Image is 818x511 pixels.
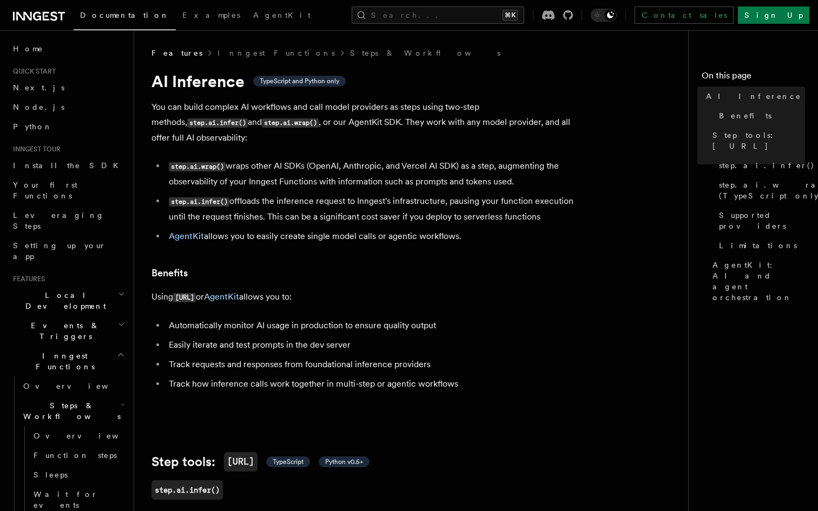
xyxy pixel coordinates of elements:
a: Next.js [9,78,127,97]
span: Inngest Functions [9,350,117,372]
a: Your first Functions [9,175,127,205]
a: AgentKit: AI and agent orchestration [708,255,805,307]
span: Features [151,48,202,58]
h1: AI Inference [151,71,584,91]
span: Sleeps [34,470,68,479]
span: Steps & Workflows [19,400,121,422]
code: step.ai.wrap() [169,162,226,171]
button: Events & Triggers [9,316,127,346]
span: TypeScript and Python only [260,77,339,85]
p: You can build complex AI workflows and call model providers as steps using two-step methods, and ... [151,99,584,145]
a: Examples [176,3,247,29]
button: Toggle dark mode [591,9,617,22]
span: Setting up your app [13,241,106,261]
span: step.ai.infer() [719,160,815,171]
kbd: ⌘K [503,10,518,21]
button: Steps & Workflows [19,396,127,426]
span: Your first Functions [13,181,77,200]
a: Limitations [715,236,805,255]
span: Step tools: [URL] [713,130,805,151]
span: Limitations [719,240,797,251]
a: Step tools: [URL] [708,125,805,156]
a: AI Inference [702,87,805,106]
code: step.ai.infer() [187,118,248,128]
span: Python v0.5+ [325,457,363,466]
a: step.ai.infer() [151,480,223,500]
span: Home [13,43,43,54]
a: Sign Up [738,6,809,24]
span: Benefits [719,110,771,121]
li: Track how inference calls work together in multi-step or agentic workflows [166,376,584,391]
span: TypeScript [273,457,304,466]
a: Overview [19,376,127,396]
span: Events & Triggers [9,320,118,342]
li: Easily iterate and test prompts in the dev server [166,337,584,353]
a: AgentKit [247,3,317,29]
a: Inngest Functions [217,48,335,58]
code: [URL] [173,293,196,302]
a: Node.js [9,97,127,117]
a: Benefits [151,266,188,281]
span: Supported providers [719,210,805,231]
a: AgentKit [169,231,204,241]
code: step.ai.wrap() [262,118,319,128]
span: Function steps [34,451,117,460]
a: AgentKit [204,291,239,302]
a: Documentation [74,3,176,30]
span: Documentation [80,11,169,19]
span: Quick start [9,67,56,76]
span: Inngest tour [9,145,61,154]
span: Node.js [13,103,64,111]
a: step.ai.wrap() (TypeScript only) [715,175,805,205]
span: Python [13,122,52,131]
span: Features [9,275,45,283]
li: Automatically monitor AI usage in production to ensure quality output [166,318,584,333]
a: step.ai.infer() [715,156,805,175]
span: Examples [182,11,240,19]
a: Function steps [29,446,127,465]
button: Local Development [9,286,127,316]
p: Using or allows you to: [151,289,584,305]
a: Contact sales [635,6,734,24]
a: Leveraging Steps [9,205,127,236]
span: AI Inference [706,91,801,102]
span: Overview [23,382,135,390]
span: Install the SDK [13,161,125,170]
span: AgentKit [253,11,311,19]
span: Next.js [13,83,64,92]
li: Track requests and responses from foundational inference providers [166,357,584,372]
li: allows you to easily create single model calls or agentic workflows. [166,229,584,244]
li: offloads the inference request to Inngest's infrastructure, pausing your function execution until... [166,194,584,224]
span: AgentKit: AI and agent orchestration [713,260,805,303]
a: Sleeps [29,465,127,485]
a: Overview [29,426,127,446]
a: Setting up your app [9,236,127,266]
button: Inngest Functions [9,346,127,376]
span: Overview [34,432,145,440]
a: Python [9,117,127,136]
a: Benefits [715,106,805,125]
button: Search...⌘K [352,6,524,24]
span: Leveraging Steps [13,211,104,230]
code: [URL] [224,452,258,472]
a: Steps & Workflows [350,48,500,58]
span: Local Development [9,290,118,311]
a: Install the SDK [9,156,127,175]
code: step.ai.infer() [169,197,229,207]
a: Home [9,39,127,58]
a: Supported providers [715,205,805,236]
span: Wait for events [34,490,98,509]
a: Step tools:[URL] TypeScript Python v0.5+ [151,452,370,472]
h4: On this page [702,69,805,87]
li: wraps other AI SDKs (OpenAI, Anthropic, and Vercel AI SDK) as a step, augmenting the observabilit... [166,158,584,189]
